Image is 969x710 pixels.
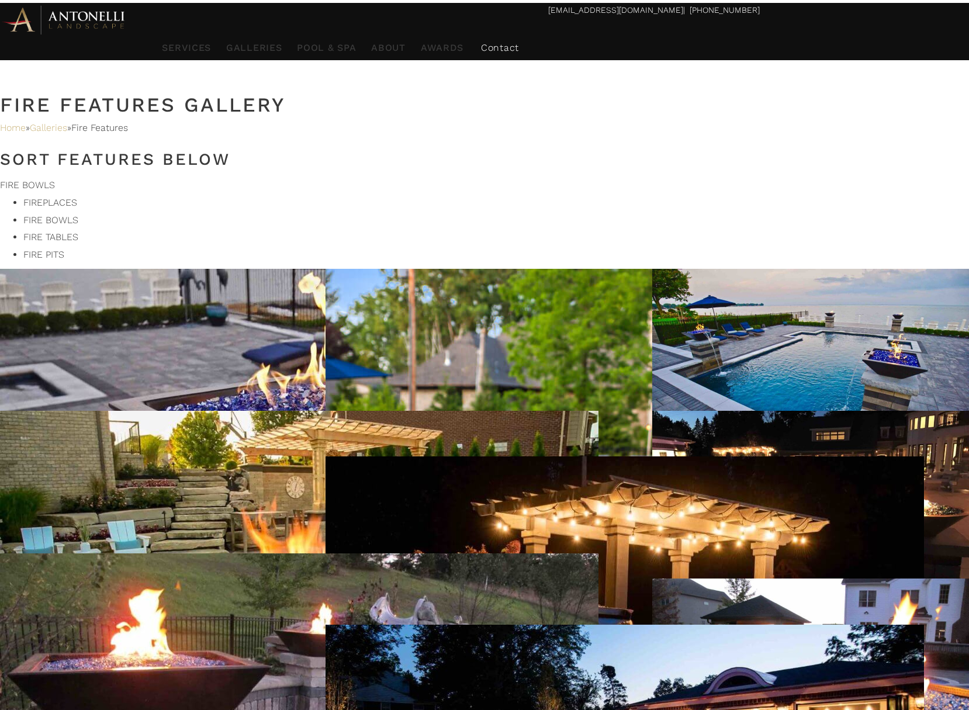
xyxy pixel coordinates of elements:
[226,42,282,53] span: Galleries
[371,43,406,53] span: About
[23,246,969,264] li: FIRE PITS
[23,228,969,246] li: FIRE TABLES
[548,5,683,15] a: [EMAIL_ADDRESS][DOMAIN_NAME]
[222,40,286,56] a: Galleries
[157,40,216,56] a: Services
[292,40,361,56] a: Pool & Spa
[23,194,969,212] li: FIREPLACES
[416,40,468,56] a: Awards
[297,42,356,53] span: Pool & Spa
[481,42,519,53] span: Contact
[421,42,463,53] span: Awards
[71,122,128,133] span: Fire Features
[23,212,969,229] li: FIRE BOWLS
[474,39,526,57] a: Contact
[30,122,67,133] a: Galleries
[162,43,211,53] span: Services
[366,40,410,56] a: About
